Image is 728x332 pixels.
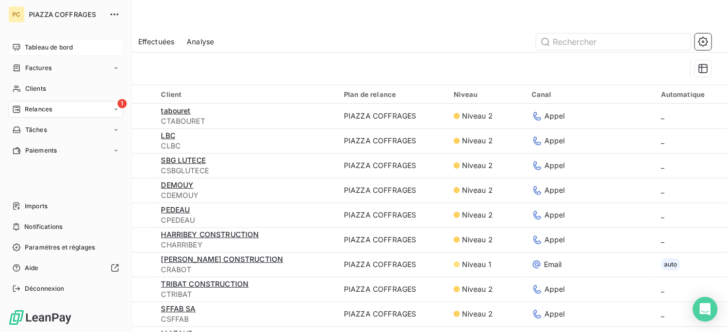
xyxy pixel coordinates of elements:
[25,125,47,135] span: Tâches
[24,222,62,231] span: Notifications
[187,37,214,47] span: Analyse
[338,153,448,178] td: PIAZZA COFFRAGES
[338,277,448,302] td: PIAZZA COFFRAGES
[661,309,664,318] span: _
[338,178,448,203] td: PIAZZA COFFRAGES
[661,235,664,244] span: _
[25,263,39,273] span: Aide
[693,297,718,322] div: Open Intercom Messenger
[161,90,181,98] span: Client
[338,227,448,252] td: PIAZZA COFFRAGES
[161,240,332,250] span: CHARRIBEY
[462,284,493,294] span: Niveau 2
[462,309,493,319] span: Niveau 2
[25,284,64,293] span: Déconnexion
[544,284,565,294] span: Appel
[161,304,195,313] span: SFFAB SA
[161,230,259,239] span: HARRIBEY CONSTRUCTION
[138,37,175,47] span: Effectuées
[544,235,565,245] span: Appel
[8,309,72,326] img: Logo LeanPay
[544,160,565,171] span: Appel
[462,160,493,171] span: Niveau 2
[544,259,562,270] span: Email
[161,255,283,263] span: [PERSON_NAME] CONSTRUCTION
[661,285,664,293] span: _
[661,186,664,194] span: _
[25,84,46,93] span: Clients
[161,141,332,151] span: CLBC
[161,215,332,225] span: CPEDEAU
[161,106,190,115] span: tabouret
[338,128,448,153] td: PIAZZA COFFRAGES
[25,202,47,211] span: Imports
[462,235,493,245] span: Niveau 2
[536,34,691,50] input: Rechercher
[661,111,664,120] span: _
[338,302,448,326] td: PIAZZA COFFRAGES
[544,136,565,146] span: Appel
[462,136,493,146] span: Niveau 2
[661,90,722,98] div: Automatique
[25,243,95,252] span: Paramètres et réglages
[544,185,565,195] span: Appel
[338,104,448,128] td: PIAZZA COFFRAGES
[29,10,103,19] span: PIAZZA COFFRAGES
[8,6,25,23] div: PC
[544,210,565,220] span: Appel
[661,136,664,145] span: _
[8,260,123,276] a: Aide
[344,90,441,98] div: Plan de relance
[25,43,73,52] span: Tableau de bord
[338,252,448,277] td: PIAZZA COFFRAGES
[661,161,664,170] span: _
[161,156,206,164] span: SBG LUTECE
[462,185,493,195] span: Niveau 2
[544,309,565,319] span: Appel
[462,111,493,121] span: Niveau 2
[161,314,332,324] span: CSFFAB
[454,90,519,98] div: Niveau
[161,279,249,288] span: TRIBAT CONSTRUCTION
[462,210,493,220] span: Niveau 2
[161,180,193,189] span: DEMOUY
[338,203,448,227] td: PIAZZA COFFRAGES
[161,165,332,176] span: CSBGLUTECE
[25,105,52,114] span: Relances
[161,131,175,140] span: LBC
[161,116,332,126] span: CTABOURET
[161,264,332,275] span: CRABOT
[118,99,127,108] span: 1
[161,190,332,201] span: CDEMOUY
[661,210,664,219] span: _
[161,205,190,214] span: PEDEAU
[25,63,52,73] span: Factures
[661,258,681,271] span: auto
[532,90,649,98] div: Canal
[544,111,565,121] span: Appel
[462,259,491,270] span: Niveau 1
[161,289,332,300] span: CTRIBAT
[25,146,57,155] span: Paiements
